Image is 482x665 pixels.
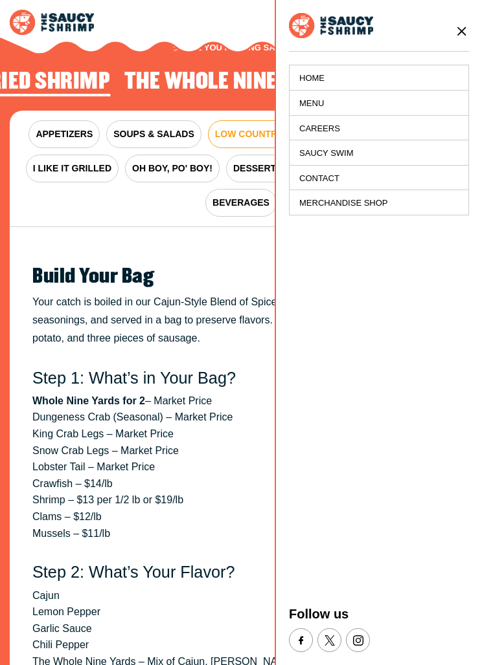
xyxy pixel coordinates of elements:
a: Merchandise Shop [290,190,468,215]
span: OH BOY, PO' BOY! [132,162,212,175]
button: I LIKE IT GRILLED [26,155,119,182]
li: Chili Pepper [32,637,450,653]
button: APPETIZERS [29,120,100,148]
li: Crawfish – $14/lb [32,475,450,492]
button: LOW COUNTRY BOIL [208,120,314,148]
button: BEVERAGES [205,189,277,217]
li: – Market Price [32,393,450,409]
h3: Step 1: What’s in Your Bag? [32,368,450,387]
li: Dungeness Crab (Seasonal) – Market Price [32,409,450,426]
span: APPETIZERS [36,127,93,141]
h2: Build Your Bag [32,266,450,288]
span: DESSERTS [233,162,282,175]
li: 2 of 4 [124,69,406,98]
button: OH BOY, PO' BOY! [125,155,220,182]
li: Lobster Tail – Market Price [32,459,450,475]
img: logo [10,10,94,35]
strong: Whole Nine Yards for 2 [32,395,145,406]
li: Mussels – $11/lb [32,525,450,542]
img: logo [289,13,373,38]
li: Clams – $12/lb [32,508,450,525]
span: I LIKE IT GRILLED [33,162,111,175]
li: Lemon Pepper [32,604,450,620]
a: Home [290,65,468,91]
span: BEVERAGES [212,196,270,210]
a: Contact [290,166,468,191]
button: SOUPS & SALADS [106,120,201,148]
a: Saucy Swim [290,140,468,166]
a: Menu [290,91,468,116]
a: Careers [290,116,468,141]
button: DESSERTS [226,155,289,182]
span: LOW COUNTRY BOIL [215,127,307,141]
p: Your catch is boiled in our Cajun-Style Blend of Spices, tossed with one of our signature seasoni... [32,293,450,347]
li: King Crab Legs – Market Price [32,426,450,442]
li: Garlic Sauce [32,620,450,637]
span: SOUPS & SALADS [113,127,194,141]
h3: Step 2: What’s Your Flavor? [32,562,450,582]
span: Follow us [289,604,349,624]
li: Snow Crab Legs – Market Price [32,442,450,459]
li: Cajun [32,587,450,604]
h2: The Whole Nine Yards Sauce [124,69,406,94]
li: Shrimp – $13 per 1/2 lb or $19/lb [32,492,450,508]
